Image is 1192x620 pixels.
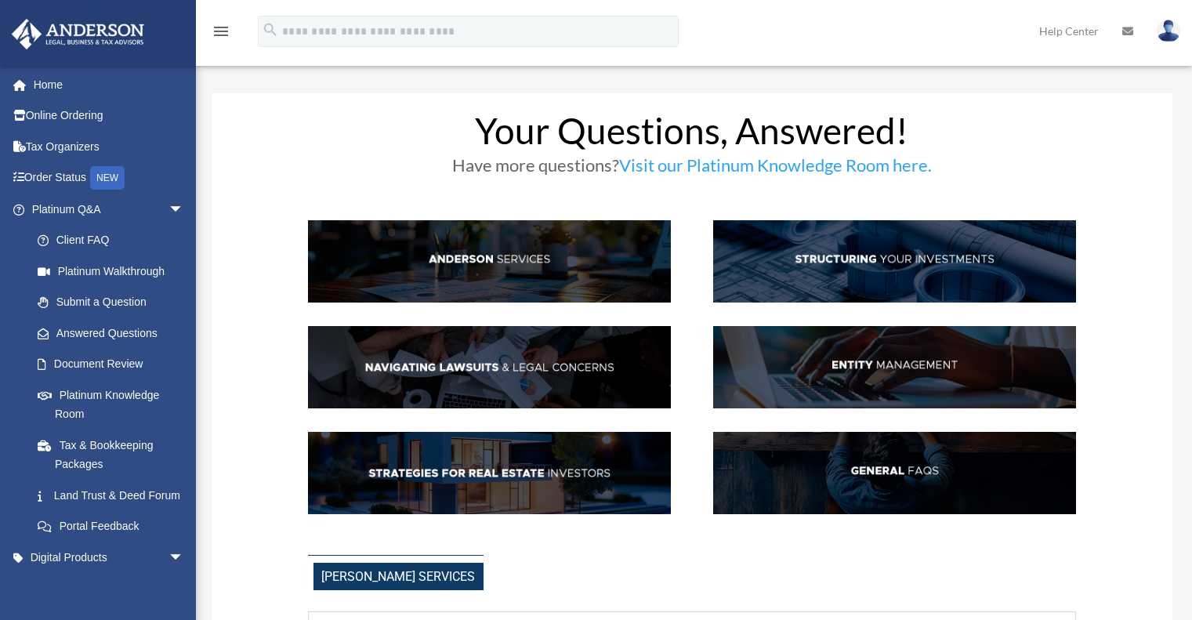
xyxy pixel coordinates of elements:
[713,432,1076,514] img: GenFAQ_hdr
[22,379,208,430] a: Platinum Knowledge Room
[11,194,208,225] a: Platinum Q&Aarrow_drop_down
[1157,20,1180,42] img: User Pic
[22,349,208,380] a: Document Review
[168,542,200,574] span: arrow_drop_down
[22,287,208,318] a: Submit a Question
[262,21,279,38] i: search
[713,326,1076,408] img: EntManag_hdr
[22,256,208,287] a: Platinum Walkthrough
[619,154,932,183] a: Visit our Platinum Knowledge Room here.
[90,166,125,190] div: NEW
[313,563,484,590] span: [PERSON_NAME] Services
[212,22,230,41] i: menu
[308,157,1077,182] h3: Have more questions?
[7,19,149,49] img: Anderson Advisors Platinum Portal
[22,225,200,256] a: Client FAQ
[22,317,208,349] a: Answered Questions
[11,100,208,132] a: Online Ordering
[212,27,230,41] a: menu
[22,480,208,511] a: Land Trust & Deed Forum
[22,511,208,542] a: Portal Feedback
[308,113,1077,157] h1: Your Questions, Answered!
[11,162,208,194] a: Order StatusNEW
[11,131,208,162] a: Tax Organizers
[308,326,671,408] img: NavLaw_hdr
[308,432,671,514] img: StratsRE_hdr
[308,220,671,303] img: AndServ_hdr
[713,220,1076,303] img: StructInv_hdr
[11,542,208,573] a: Digital Productsarrow_drop_down
[22,430,208,480] a: Tax & Bookkeeping Packages
[168,194,200,226] span: arrow_drop_down
[11,69,208,100] a: Home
